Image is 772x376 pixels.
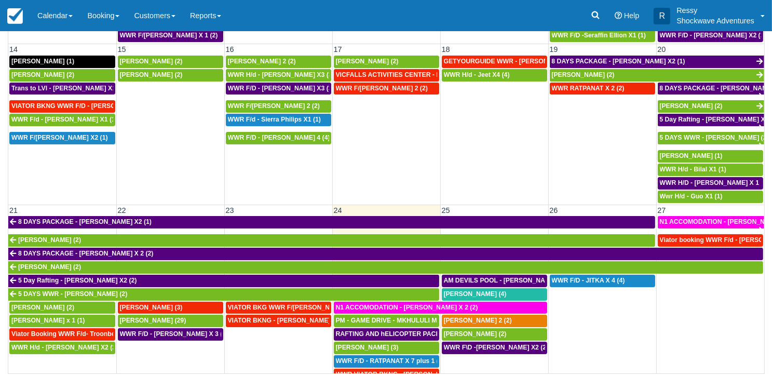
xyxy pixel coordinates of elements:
a: WWR H/D - [PERSON_NAME] X 1 (1) [658,177,764,190]
span: [PERSON_NAME] (29) [120,317,186,324]
a: GETYOURGUIDE WWR - [PERSON_NAME] X 9 (9) [442,56,547,68]
a: [PERSON_NAME] (1) [9,56,115,68]
a: N1 ACCOMODATION - [PERSON_NAME] X 2 (2) [334,302,547,314]
a: [PERSON_NAME] 2 (2) [226,56,331,68]
span: WWR H/D - [PERSON_NAME] X 1 (1) [660,179,769,186]
a: WWR F\D -[PERSON_NAME] X2 (2) [442,342,547,354]
a: [PERSON_NAME] (4) [442,288,547,301]
span: WWR F/D - JITKA X 4 (4) [552,277,625,284]
a: WWR F/[PERSON_NAME] X 1 (2) [118,30,223,42]
span: VIATOR BKNG WWR F/D - [PERSON_NAME] X 1 (1) [11,102,166,110]
a: WWR F/[PERSON_NAME] 2 (2) [334,83,439,95]
span: 16 [225,45,235,53]
span: 24 [333,206,343,214]
a: WWR F/D - JITKA X 4 (4) [550,275,655,287]
a: VIATOR BKG WWR F/[PERSON_NAME] [PERSON_NAME] 2 (2) [226,302,331,314]
span: 5 DAYS WWR - [PERSON_NAME] (2) [660,134,769,141]
a: 5 Day Rafting - [PERSON_NAME] X2 (2) [658,114,765,126]
span: WWR F/D -Seraffin Ellion X1 (1) [552,32,646,39]
span: [PERSON_NAME] (2) [660,102,723,110]
span: WWR H/d - [PERSON_NAME] X2 (2) [11,344,118,351]
span: [PERSON_NAME] (3) [336,344,399,351]
a: Viator Booking WWR F/d- Troonbeeckx, [PERSON_NAME] 11 (9) [9,328,115,341]
span: Trans to LVI - [PERSON_NAME] X1 (1) [11,85,125,92]
a: [PERSON_NAME] (2) [8,261,763,274]
span: 21 [8,206,19,214]
span: 22 [117,206,127,214]
a: 8 DAYS PACKAGE - [PERSON_NAME] X 2 (2) [658,83,765,95]
a: WWR F/d - Sierra Philips X1 (1) [226,114,331,126]
a: [PERSON_NAME] (1) [658,150,764,163]
a: 5 Day Rafting - [PERSON_NAME] X2 (2) [8,275,439,287]
span: VICFALLS ACTIVITIES CENTER - HELICOPTER -[PERSON_NAME] X 4 (4) [336,71,556,78]
span: WWR F/D - [PERSON_NAME] X 3 (3) [120,330,228,338]
span: Help [624,11,640,20]
a: [PERSON_NAME] (2) [118,56,223,68]
span: WWR F/[PERSON_NAME] 2 (2) [228,102,320,110]
a: WWR F/D - [PERSON_NAME] X 3 (3) [118,328,223,341]
span: WWR F/D - [PERSON_NAME] 4 (4) [228,134,330,141]
span: N1 ACCOMODATION - [PERSON_NAME] X 2 (2) [336,304,478,311]
span: PM - GAME DRIVE - MKHULULI MOYO X1 (28) [336,317,474,324]
p: Ressy [676,5,754,16]
a: VIATOR BKNG WWR F/D - [PERSON_NAME] X 1 (1) [9,100,115,113]
span: WWR F\D -[PERSON_NAME] X2 (2) [444,344,549,351]
span: [PERSON_NAME] (2) [552,71,615,78]
a: AM DEVILS POOL - [PERSON_NAME] X 2 (2) [442,275,547,287]
a: Wwr H/d - Guo X1 (1) [658,191,764,203]
a: WWR H/d - [PERSON_NAME] X3 (3) [226,69,331,82]
span: [PERSON_NAME] (2) [444,330,507,338]
a: Viator booking WWR F/d - [PERSON_NAME] 3 (3) [658,234,764,247]
span: 14 [8,45,19,53]
img: checkfront-main-nav-mini-logo.png [7,8,23,24]
span: 18 [441,45,451,53]
a: WWR F/D - RATPANAT X 7 plus 1 (8) [334,355,439,368]
span: 5 Day Rafting - [PERSON_NAME] X2 (2) [18,277,137,284]
span: WWR F/[PERSON_NAME] X 1 (2) [120,32,218,39]
span: [PERSON_NAME] 2 (2) [444,317,512,324]
span: RAFTING AND hELICOPTER PACKAGE - [PERSON_NAME] X1 (1) [336,330,533,338]
a: 5 DAYS WWR - [PERSON_NAME] (2) [8,288,439,301]
a: [PERSON_NAME] (2) [9,69,115,82]
a: [PERSON_NAME] (2) [118,69,223,82]
a: [PERSON_NAME] (2) [550,69,765,82]
span: WWR H/d - [PERSON_NAME] X3 (3) [228,71,334,78]
a: N1 ACCOMODATION - [PERSON_NAME] X 2 (2) [658,216,765,229]
a: WWR F/d - [PERSON_NAME] X1 (1) [9,114,115,126]
span: 26 [549,206,559,214]
a: WWR H/d - Bilal X1 (1) [658,164,764,176]
a: VIATOR BKNG - [PERSON_NAME] 2 (2) [226,315,331,327]
a: 8 DAYS PACKAGE - [PERSON_NAME] X2 (1) [550,56,765,68]
a: [PERSON_NAME] 2 (2) [442,315,547,327]
span: [PERSON_NAME] (2) [120,58,183,65]
a: [PERSON_NAME] (2) [658,100,765,113]
a: [PERSON_NAME] (2) [442,328,547,341]
a: [PERSON_NAME] (2) [8,234,655,247]
span: [PERSON_NAME] (2) [120,71,183,78]
div: R [654,8,670,24]
a: WWR F/D -Seraffin Ellion X1 (1) [550,30,655,42]
span: 27 [657,206,667,214]
a: WWR F/D - [PERSON_NAME] X2 (2) [658,30,764,42]
span: 17 [333,45,343,53]
span: [PERSON_NAME] (4) [444,290,507,298]
span: WWR F/D - [PERSON_NAME] X2 (2) [660,32,766,39]
span: [PERSON_NAME] (2) [18,263,81,271]
span: VIATOR BKG WWR F/[PERSON_NAME] [PERSON_NAME] 2 (2) [228,304,416,311]
span: WWR F/D - RATPANAT X 7 plus 1 (8) [336,357,444,365]
p: Shockwave Adventures [676,16,754,26]
span: 19 [549,45,559,53]
a: [PERSON_NAME] x 1 (1) [9,315,115,327]
span: [PERSON_NAME] (2) [11,304,74,311]
a: [PERSON_NAME] (3) [118,302,223,314]
a: [PERSON_NAME] (2) [334,56,439,68]
span: WWR F/[PERSON_NAME] 2 (2) [336,85,428,92]
a: WWR F/D - [PERSON_NAME] X3 (3) [226,83,331,95]
span: VIATOR BKNG - [PERSON_NAME] 2 (2) [228,317,346,324]
a: WWR F/D - [PERSON_NAME] 4 (4) [226,132,331,144]
span: [PERSON_NAME] x 1 (1) [11,317,85,324]
a: WWR H/d - Jeet X4 (4) [442,69,547,82]
span: Wwr H/d - Guo X1 (1) [660,193,723,200]
span: 5 DAYS WWR - [PERSON_NAME] (2) [18,290,127,298]
a: PM - GAME DRIVE - MKHULULI MOYO X1 (28) [334,315,439,327]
